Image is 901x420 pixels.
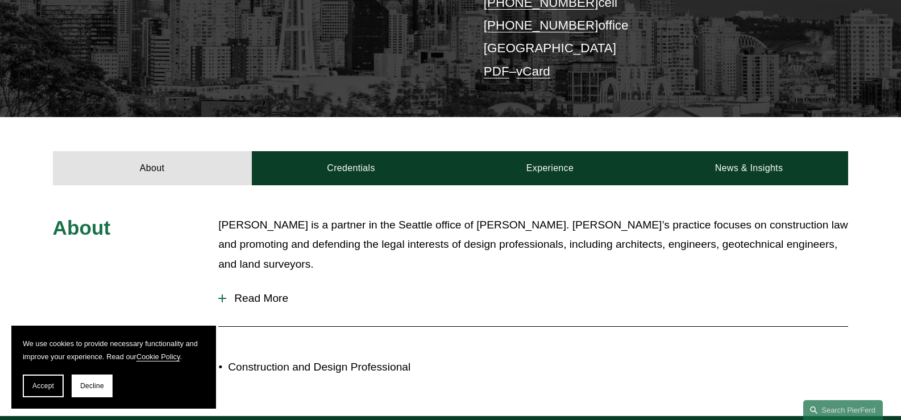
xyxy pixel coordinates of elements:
a: Experience [451,151,650,185]
a: [PHONE_NUMBER] [484,18,599,32]
button: Read More [218,284,848,313]
span: Read More [226,292,848,305]
p: We use cookies to provide necessary functionality and improve your experience. Read our . [23,337,205,363]
section: Cookie banner [11,326,216,409]
button: Decline [72,375,113,397]
a: vCard [516,64,550,78]
button: Accept [23,375,64,397]
a: Credentials [252,151,451,185]
a: About [53,151,252,185]
span: Accept [32,382,54,390]
a: News & Insights [649,151,848,185]
a: PDF [484,64,509,78]
a: Cookie Policy [136,352,180,361]
a: Search this site [803,400,883,420]
p: [PERSON_NAME] is a partner in the Seattle office of [PERSON_NAME]. [PERSON_NAME]’s practice focus... [218,215,848,275]
span: Decline [80,382,104,390]
span: About [53,217,111,239]
p: Construction and Design Professional [228,357,450,377]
